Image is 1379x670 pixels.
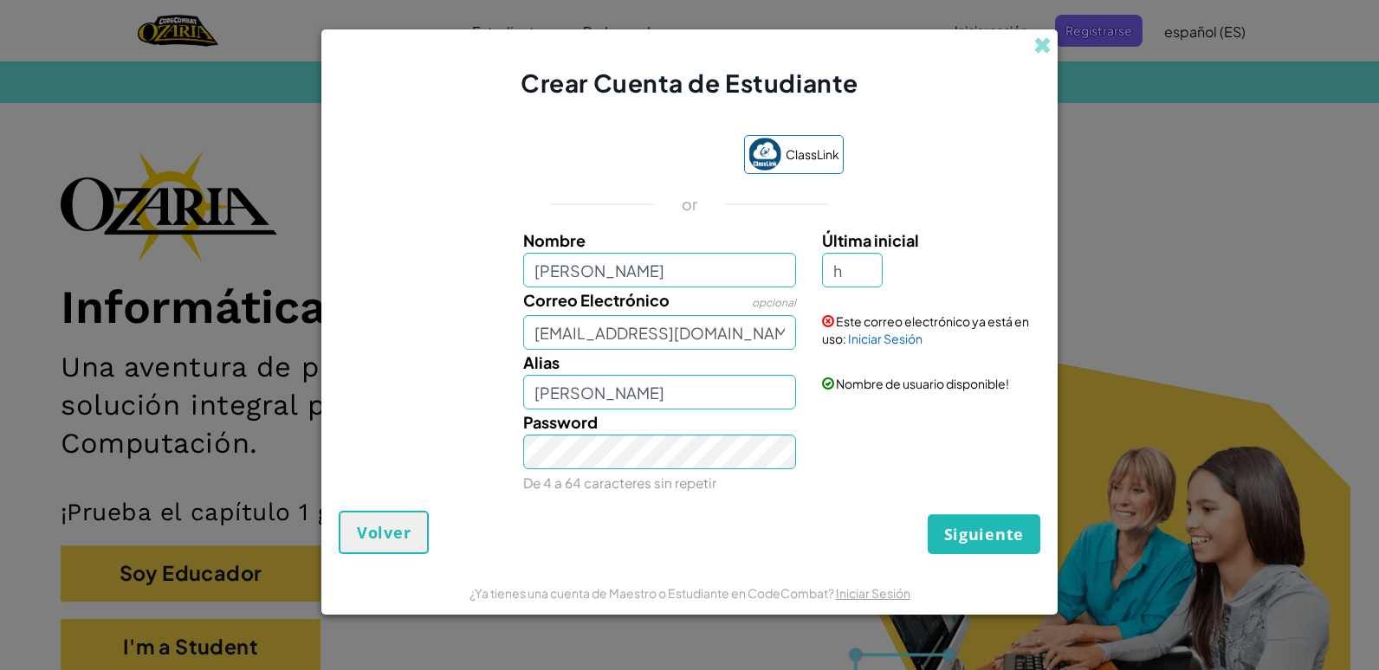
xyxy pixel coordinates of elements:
[523,290,670,310] span: Correo Electrónico
[822,230,919,250] span: Última inicial
[748,138,781,171] img: classlink-logo-small.png
[944,524,1024,544] span: Siguiente
[1023,17,1362,219] iframe: Diálogo de Acceder con Google
[523,230,586,250] span: Nombre
[339,511,429,554] button: Volver
[523,412,598,432] span: Password
[523,352,560,372] span: Alias
[822,313,1029,346] span: Este correo electrónico ya está en uso:
[523,474,716,491] small: De 4 a 64 caracteres sin repetir
[682,194,698,215] p: or
[848,331,923,346] a: Iniciar Sesión
[521,68,858,98] span: Crear Cuenta de Estudiante
[357,522,411,543] span: Volver
[469,585,836,601] span: ¿Ya tienes una cuenta de Maestro o Estudiante en CodeCombat?
[786,142,839,167] span: ClassLink
[752,296,796,309] span: opcional
[528,137,735,175] iframe: Botón de Acceder con Google
[928,514,1040,554] button: Siguiente
[836,376,1009,391] span: Nombre de usuario disponible!
[836,585,910,601] a: Iniciar Sesión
